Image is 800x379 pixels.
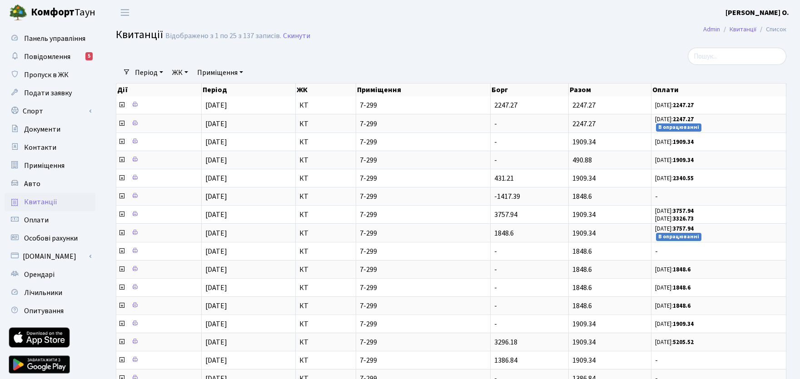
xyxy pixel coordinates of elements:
[655,215,694,223] small: [DATE]:
[205,137,227,147] span: [DATE]
[360,284,487,291] span: 7-299
[673,225,694,233] b: 3757.94
[24,70,69,80] span: Пропуск в ЖК
[655,174,694,182] small: [DATE]:
[205,173,227,183] span: [DATE]
[194,65,247,80] a: Приміщення
[360,211,487,218] span: 7-299
[673,215,694,223] b: 3326.73
[572,355,596,365] span: 1909.34
[299,120,352,128] span: КТ
[360,248,487,255] span: 7-299
[299,193,352,200] span: КТ
[114,5,136,20] button: Переключити навігацію
[299,266,352,273] span: КТ
[24,161,65,171] span: Приміщення
[360,120,487,128] span: 7-299
[24,52,70,62] span: Повідомлення
[655,284,691,292] small: [DATE]:
[360,157,487,164] span: 7-299
[205,355,227,365] span: [DATE]
[673,101,694,109] b: 2247.27
[655,225,694,233] small: [DATE]:
[673,115,694,123] b: 2247.27
[651,84,786,96] th: Оплати
[494,301,497,311] span: -
[690,20,800,39] nav: breadcrumb
[494,137,497,147] span: -
[205,155,227,165] span: [DATE]
[205,246,227,256] span: [DATE]
[360,320,487,328] span: 7-299
[572,283,592,293] span: 1848.6
[299,230,352,237] span: КТ
[5,175,95,193] a: Авто
[202,84,296,96] th: Період
[725,7,789,18] a: [PERSON_NAME] О.
[656,233,701,241] small: В опрацюванні
[655,357,782,364] span: -
[673,320,694,328] b: 1909.34
[360,193,487,200] span: 7-299
[85,52,93,60] div: 5
[572,137,596,147] span: 1909.34
[673,302,691,310] b: 1848.6
[572,119,596,129] span: 2247.27
[756,25,786,34] li: Список
[24,88,72,98] span: Подати заявку
[572,319,596,329] span: 1909.34
[205,192,227,202] span: [DATE]
[299,357,352,364] span: КТ
[730,25,756,34] a: Квитанції
[5,193,95,211] a: Квитанції
[572,265,592,275] span: 1848.6
[494,100,517,110] span: 2247.27
[299,248,352,255] span: КТ
[360,230,487,237] span: 7-299
[24,270,55,280] span: Орендарі
[299,175,352,182] span: КТ
[688,48,786,65] input: Пошук...
[494,210,517,220] span: 3757.94
[491,84,569,96] th: Борг
[205,283,227,293] span: [DATE]
[655,101,694,109] small: [DATE]:
[24,233,78,243] span: Особові рахунки
[655,207,694,215] small: [DATE]:
[5,157,95,175] a: Приміщення
[655,115,694,123] small: [DATE]:
[299,138,352,146] span: КТ
[494,192,520,202] span: -1417.39
[360,339,487,346] span: 7-299
[205,301,227,311] span: [DATE]
[572,192,592,202] span: 1848.6
[673,174,694,182] b: 2340.55
[655,320,694,328] small: [DATE]:
[165,32,281,40] div: Відображено з 1 по 25 з 137 записів.
[494,173,514,183] span: 431.21
[299,339,352,346] span: КТ
[655,193,782,200] span: -
[24,34,85,44] span: Панель управління
[5,302,95,320] a: Опитування
[673,156,694,164] b: 1909.34
[656,123,701,132] small: В опрацюванні
[5,120,95,138] a: Документи
[673,338,694,346] b: 5205.52
[360,102,487,109] span: 7-299
[494,119,497,129] span: -
[299,302,352,310] span: КТ
[572,301,592,311] span: 1848.6
[655,138,694,146] small: [DATE]:
[360,302,487,310] span: 7-299
[655,338,694,346] small: [DATE]:
[5,138,95,157] a: Контакти
[360,266,487,273] span: 7-299
[31,5,95,20] span: Таун
[5,66,95,84] a: Пропуск в ЖК
[356,84,491,96] th: Приміщення
[205,119,227,129] span: [DATE]
[655,156,694,164] small: [DATE]:
[169,65,192,80] a: ЖК
[299,320,352,328] span: КТ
